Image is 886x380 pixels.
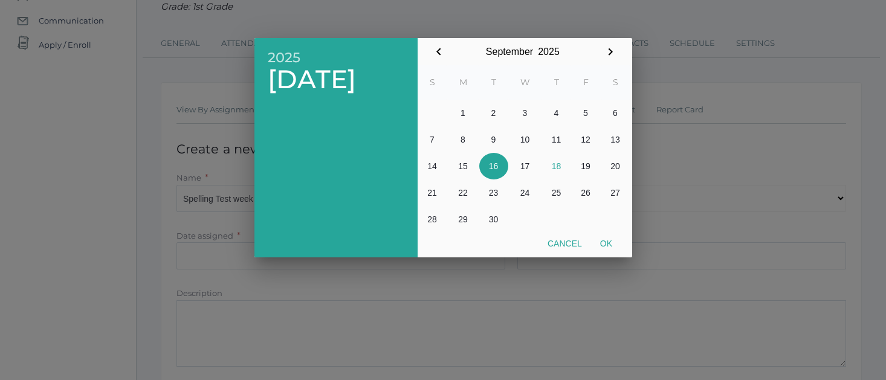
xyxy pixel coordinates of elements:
button: 14 [418,153,447,179]
button: 28 [418,206,447,233]
abbr: Sunday [430,77,435,88]
button: 19 [571,153,601,179]
button: 24 [508,179,542,206]
button: 6 [601,100,630,126]
button: 30 [479,206,508,233]
abbr: Tuesday [491,77,496,88]
button: 1 [447,100,479,126]
span: [DATE] [268,65,404,94]
button: 4 [542,100,571,126]
button: 9 [479,126,508,153]
button: 18 [542,153,571,179]
button: 15 [447,153,479,179]
button: 3 [508,100,542,126]
abbr: Wednesday [520,77,530,88]
button: 12 [571,126,601,153]
button: 20 [601,153,630,179]
button: 5 [571,100,601,126]
button: 25 [542,179,571,206]
button: 17 [508,153,542,179]
span: 2025 [268,50,404,65]
button: 7 [418,126,447,153]
button: Cancel [538,233,591,254]
button: 13 [601,126,630,153]
abbr: Thursday [554,77,559,88]
button: 2 [479,100,508,126]
button: 22 [447,179,479,206]
button: 27 [601,179,630,206]
button: 16 [479,153,508,179]
button: 11 [542,126,571,153]
button: 21 [418,179,447,206]
button: 10 [508,126,542,153]
button: 29 [447,206,479,233]
button: 23 [479,179,508,206]
button: 26 [571,179,601,206]
button: Ok [591,233,621,254]
abbr: Friday [583,77,589,88]
abbr: Saturday [613,77,618,88]
button: 8 [447,126,479,153]
abbr: Monday [459,77,467,88]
